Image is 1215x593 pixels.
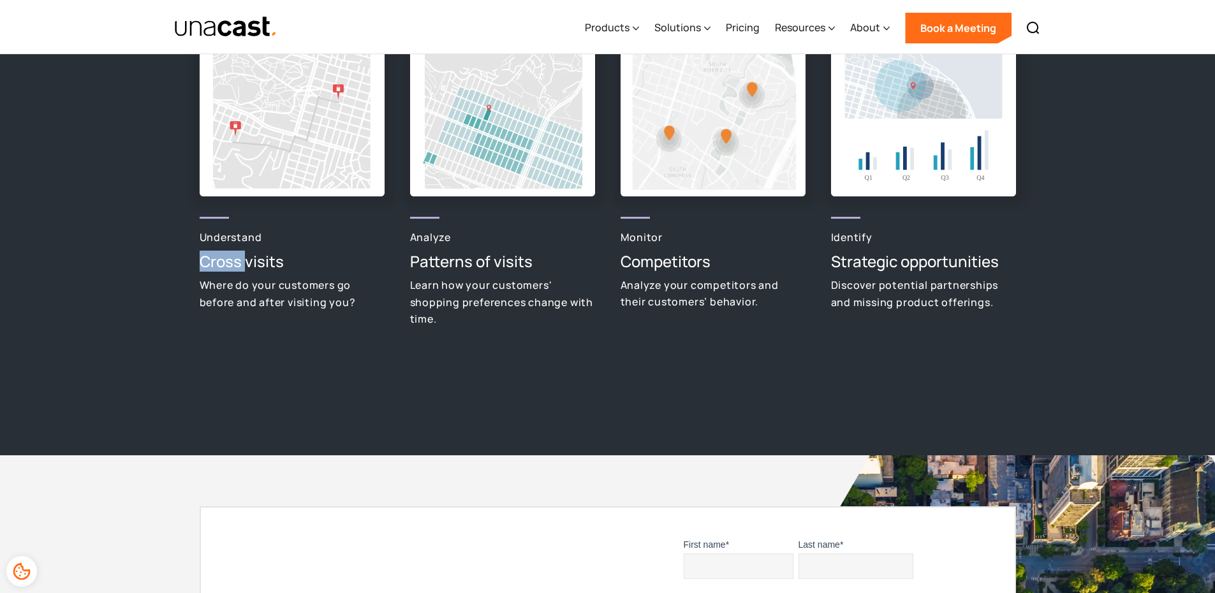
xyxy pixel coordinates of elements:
[410,251,595,272] h3: Patterns of visits
[775,2,835,54] div: Resources
[654,2,711,54] div: Solutions
[200,229,385,246] p: Understand
[850,2,890,54] div: About
[654,20,701,35] div: Solutions
[684,539,726,550] span: First name
[174,16,278,38] img: Unacast text logo
[410,229,595,246] p: Analyze
[775,20,825,35] div: Resources
[850,20,880,35] div: About
[726,2,760,54] a: Pricing
[585,2,639,54] div: Products
[6,556,37,587] div: Cookie Preferences
[410,277,595,328] p: Learn how your customers' shopping preferences change with time.
[621,251,806,272] h3: Competitors
[200,251,385,272] h3: Cross visits
[410,22,595,196] img: trade areas illustration
[585,20,630,35] div: Products
[1026,20,1041,36] img: Search icon
[831,22,1016,196] img: trade areas illustration
[905,13,1012,43] a: Book a Meeting
[831,229,1016,246] p: Identify
[174,16,278,38] a: home
[799,539,840,550] span: Last name
[621,22,806,196] img: Utilize trade areas illustration
[200,22,385,196] img: trade areas distance illustration
[831,277,1016,311] p: Discover potential partnerships and missing product offerings.
[200,277,385,311] p: Where do your customers go before and after visiting you?
[621,277,806,311] p: Analyze your competitors and their customers’ behavior.
[831,251,1016,272] h3: Strategic opportunities
[621,229,806,246] p: Monitor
